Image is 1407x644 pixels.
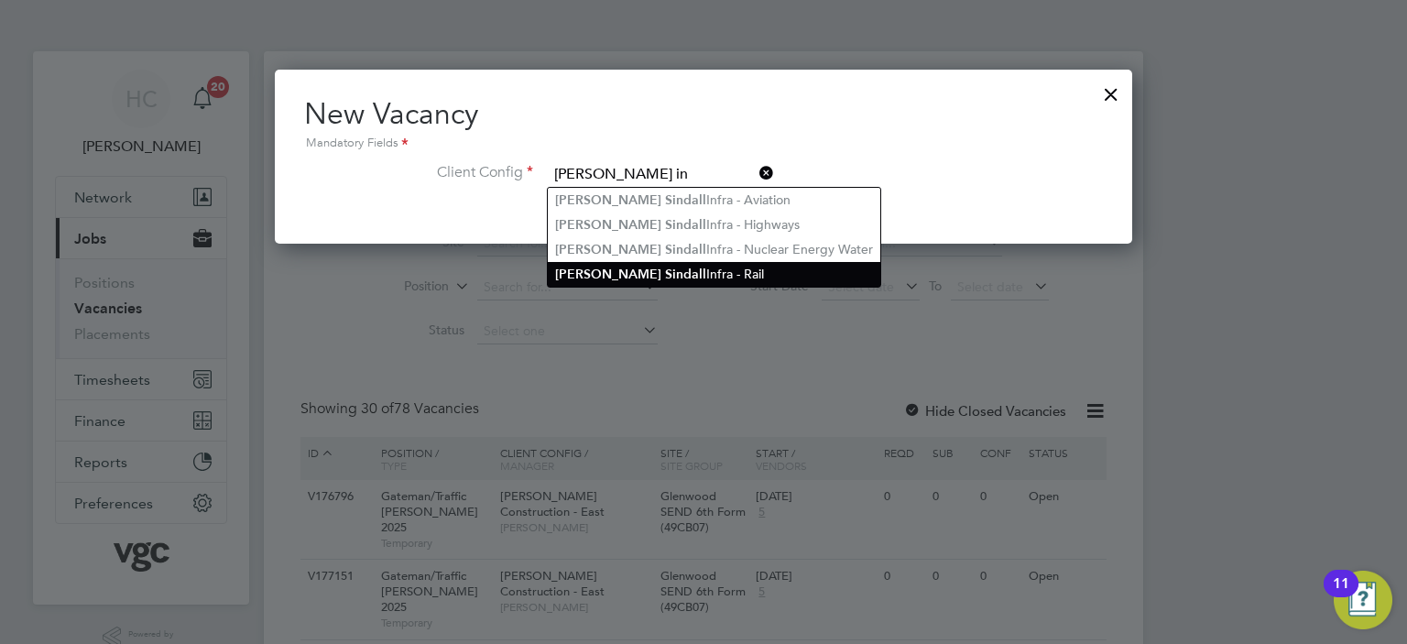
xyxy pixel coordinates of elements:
div: Mandatory Fields [304,134,1103,154]
button: Open Resource Center, 11 new notifications [1334,571,1392,629]
b: in [672,217,683,233]
b: S dall [665,192,706,208]
b: S dall [665,217,706,233]
li: Infra - Aviation [548,188,880,213]
b: S dall [665,242,706,257]
li: Infra - Rail [548,262,880,287]
b: [PERSON_NAME] [555,267,661,282]
div: 11 [1333,584,1349,607]
b: [PERSON_NAME] [555,242,661,257]
input: Search for... [548,161,774,189]
b: in [672,242,683,257]
label: Client Config [304,163,533,182]
h2: New Vacancy [304,95,1103,154]
b: S dall [665,267,706,282]
li: Infra - Highways [548,213,880,237]
b: [PERSON_NAME] [555,217,661,233]
b: in [672,192,683,208]
li: Infra - Nuclear Energy Water [548,237,880,262]
b: [PERSON_NAME] [555,192,661,208]
b: in [672,267,683,282]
